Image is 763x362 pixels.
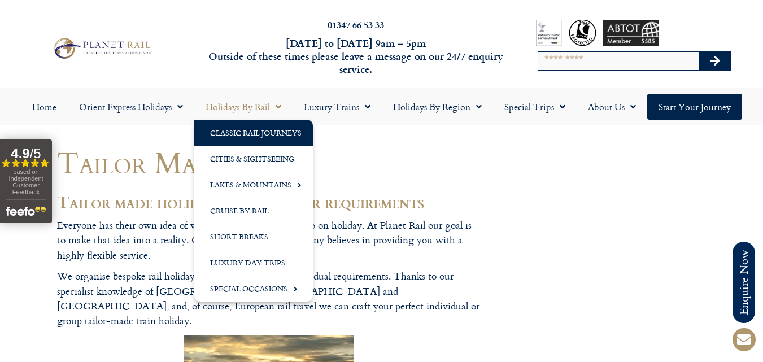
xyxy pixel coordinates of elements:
ul: Holidays by Rail [194,120,313,302]
button: Search [699,52,731,70]
p: Everyone has their own idea of what they want to see and do on holiday. At Planet Rail our goal i... [57,218,481,263]
p: We organise bespoke rail holidays to suit you and your individual requirements. Thanks to our spe... [57,269,481,328]
a: Special Occasions [194,276,313,302]
a: Orient Express Holidays [68,94,194,120]
a: Short Breaks [194,224,313,250]
a: Cruise by Rail [194,198,313,224]
a: 01347 66 53 33 [328,18,384,31]
h6: [DATE] to [DATE] 9am – 5pm Outside of these times please leave a message on our 24/7 enquiry serv... [206,37,505,76]
a: Classic Rail Journeys [194,120,313,146]
a: Luxury Trains [293,94,382,120]
img: Planet Rail Train Holidays Logo [50,36,154,61]
a: Home [21,94,68,120]
h1: Tailor Made [57,146,481,179]
a: Luxury Day Trips [194,250,313,276]
a: Special Trips [493,94,577,120]
a: Holidays by Region [382,94,493,120]
a: Cities & Sightseeing [194,146,313,172]
a: Holidays by Rail [194,94,293,120]
a: Start your Journey [647,94,742,120]
a: About Us [577,94,647,120]
h2: Tailor made holidays to suit your requirements [57,193,481,212]
nav: Menu [6,94,757,120]
a: Lakes & Mountains [194,172,313,198]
